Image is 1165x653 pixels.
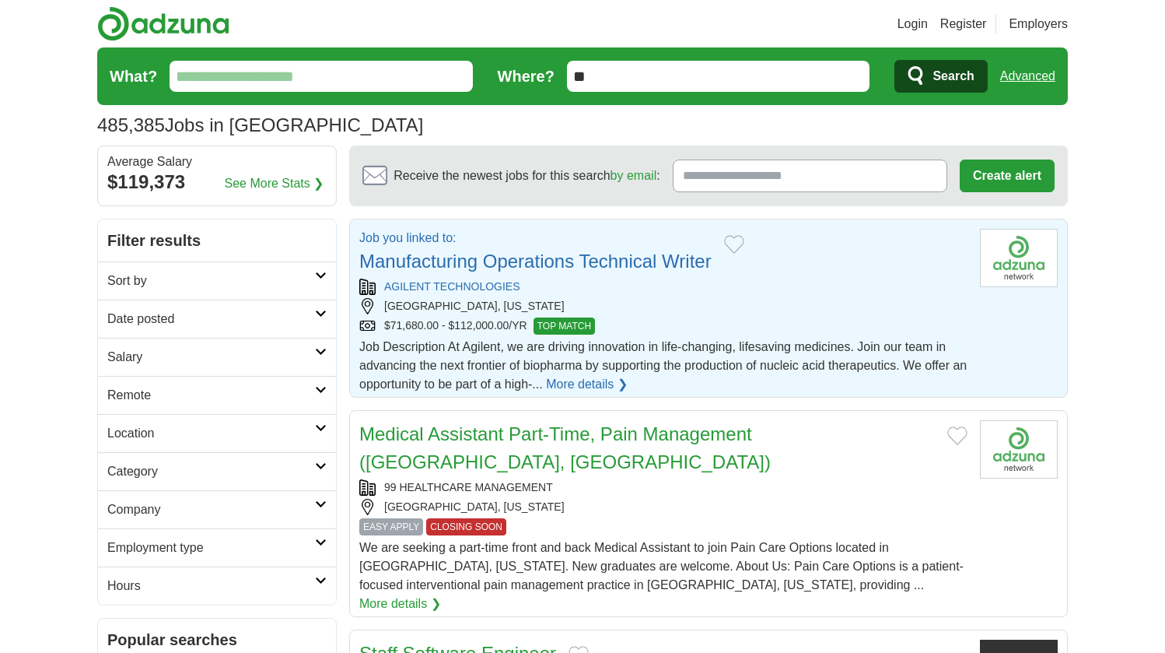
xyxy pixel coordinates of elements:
[980,229,1058,287] img: Agilent Technologies logo
[359,595,441,613] a: More details ❯
[98,300,336,338] a: Date posted
[426,518,506,535] span: CLOSING SOON
[394,167,659,185] span: Receive the newest jobs for this search :
[384,280,520,293] a: AGILENT TECHNOLOGIES
[359,229,712,248] p: Job you linked to:
[98,414,336,452] a: Location
[98,262,336,300] a: Sort by
[98,528,336,567] a: Employment type
[498,65,555,88] label: Where?
[98,376,336,414] a: Remote
[359,340,967,391] span: Job Description At Agilent, we are driving innovation in life-changing, lifesaving medicines. Joi...
[97,111,165,139] span: 485,385
[359,518,423,535] span: EASY APPLY
[610,169,657,182] a: by email
[932,61,974,92] span: Search
[724,235,744,254] button: Add to favorite jobs
[359,251,712,272] a: Manufacturing Operations Technical Writer
[107,156,327,168] div: Average Salary
[107,577,315,595] h2: Hours
[110,65,157,88] label: What?
[107,539,315,557] h2: Employment type
[359,479,967,496] div: 99 HEALTHCARE MANAGEMENT
[107,348,315,367] h2: Salary
[97,114,423,135] h1: Jobs in [GEOGRAPHIC_DATA]
[359,318,967,335] div: $71,680.00 - $112,000.00/YR
[107,424,315,443] h2: Location
[359,423,771,472] a: Medical Assistant Part-Time, Pain Management ([GEOGRAPHIC_DATA], [GEOGRAPHIC_DATA])
[940,15,987,33] a: Register
[107,462,315,481] h2: Category
[107,386,315,405] h2: Remote
[894,60,987,93] button: Search
[107,310,315,328] h2: Date posted
[107,168,327,196] div: $119,373
[359,499,967,515] div: [GEOGRAPHIC_DATA], [US_STATE]
[960,160,1055,192] button: Create alert
[1000,61,1055,92] a: Advanced
[534,318,595,335] span: TOP MATCH
[546,375,628,394] a: More details ❯
[98,567,336,605] a: Hours
[897,15,928,33] a: Login
[98,338,336,376] a: Salary
[947,427,967,445] button: Add to favorite jobs
[1009,15,1068,33] a: Employers
[97,6,229,41] img: Adzuna logo
[980,420,1058,479] img: Company logo
[359,298,967,314] div: [GEOGRAPHIC_DATA], [US_STATE]
[98,490,336,528] a: Company
[107,272,315,290] h2: Sort by
[225,174,324,193] a: See More Stats ❯
[107,628,327,651] h2: Popular searches
[98,219,336,262] h2: Filter results
[98,452,336,490] a: Category
[359,541,964,592] span: We are seeking a part-time front and back Medical Assistant to join Pain Care Options located in ...
[107,500,315,519] h2: Company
